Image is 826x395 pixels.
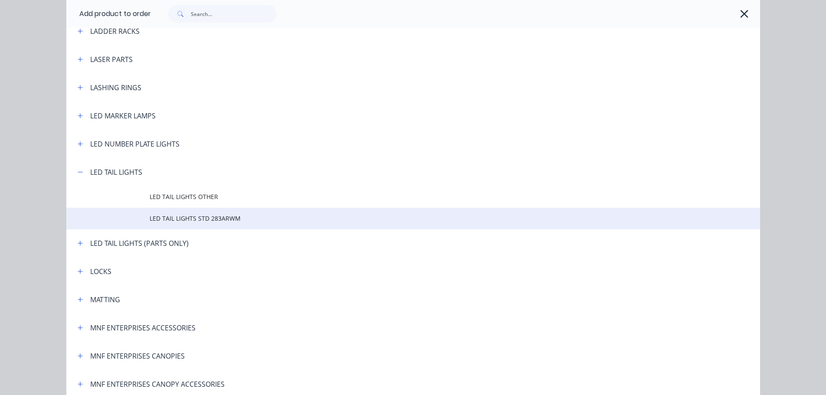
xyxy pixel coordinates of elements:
[90,82,141,93] div: LASHING RINGS
[90,351,185,361] div: MNF ENTERPRISES CANOPIES
[90,111,156,121] div: LED MARKER LAMPS
[90,294,120,305] div: MATTING
[90,26,140,36] div: LADDER RACKS
[90,266,111,277] div: LOCKS
[90,139,180,149] div: LED NUMBER PLATE LIGHTS
[90,323,196,333] div: MNF ENTERPRISES ACCESSORIES
[90,167,142,177] div: LED TAIL LIGHTS
[150,214,638,223] span: LED TAIL LIGHTS STD 283ARWM
[191,5,277,23] input: Search...
[150,192,638,201] span: LED TAIL LIGHTS OTHER
[90,238,189,248] div: LED TAIL LIGHTS (PARTS ONLY)
[90,54,133,65] div: LASER PARTS
[90,379,225,389] div: MNF ENTERPRISES CANOPY ACCESSORIES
